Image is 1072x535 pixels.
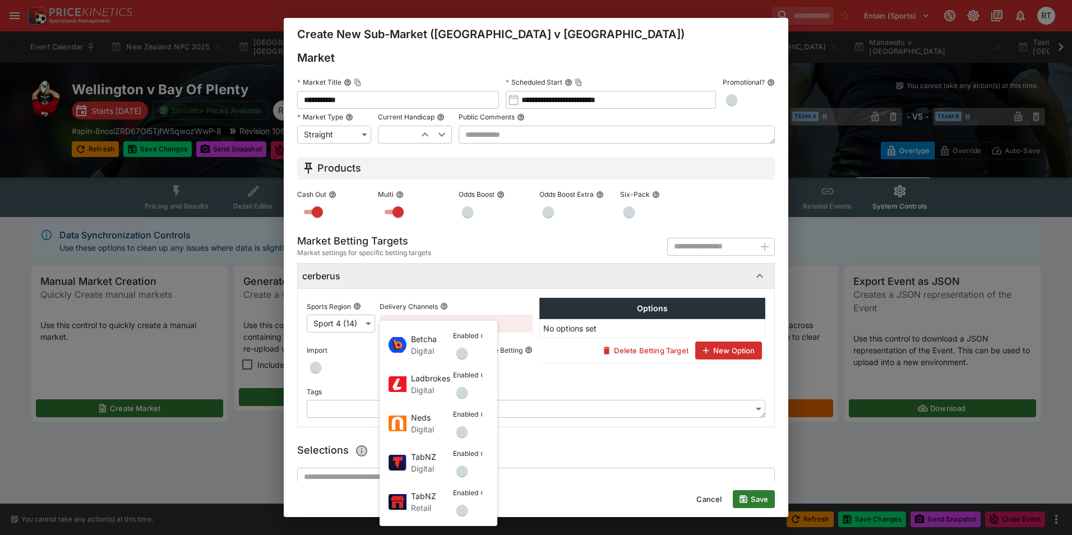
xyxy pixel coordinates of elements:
button: Enabled [480,450,488,458]
p: Digital [411,384,453,396]
p: Digital [411,423,453,435]
img: optKey [389,416,406,431]
p: Enabled [453,370,478,380]
img: optKey [389,337,406,353]
span: TabNZ [411,490,453,502]
button: Enabled [480,411,488,418]
button: Enabled [480,489,488,497]
span: Betcha [411,333,453,345]
span: Neds [411,412,453,423]
p: Digital [411,345,453,357]
span: Ladbrokes [411,372,453,384]
img: optKey [389,494,406,510]
p: Enabled [453,409,478,419]
p: Enabled [453,488,478,497]
img: optKey [389,455,406,471]
p: Retail [411,502,453,514]
img: optKey [389,376,406,392]
button: Enabled [480,371,488,379]
p: Digital [411,463,453,474]
button: Enabled [480,332,488,340]
span: TabNZ [411,451,453,463]
p: Enabled [453,331,478,340]
p: Enabled [453,449,478,458]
